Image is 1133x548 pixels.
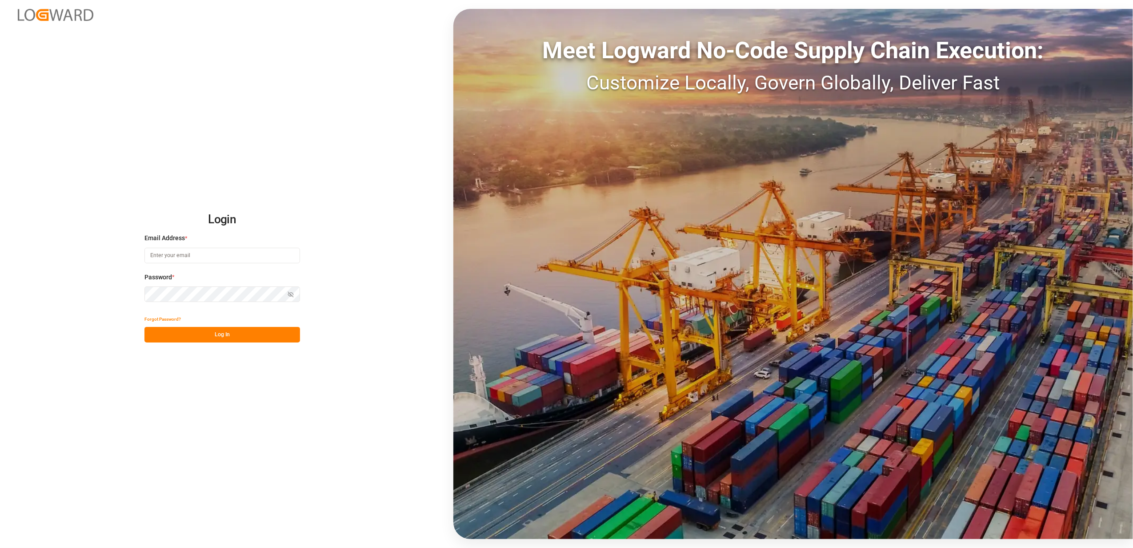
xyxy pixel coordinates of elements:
button: Forgot Password? [144,311,181,327]
input: Enter your email [144,248,300,263]
button: Log In [144,327,300,342]
div: Meet Logward No-Code Supply Chain Execution: [453,33,1133,68]
h2: Login [144,205,300,234]
div: Customize Locally, Govern Globally, Deliver Fast [453,68,1133,97]
span: Password [144,273,172,282]
img: Logward_new_orange.png [18,9,93,21]
span: Email Address [144,234,185,243]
